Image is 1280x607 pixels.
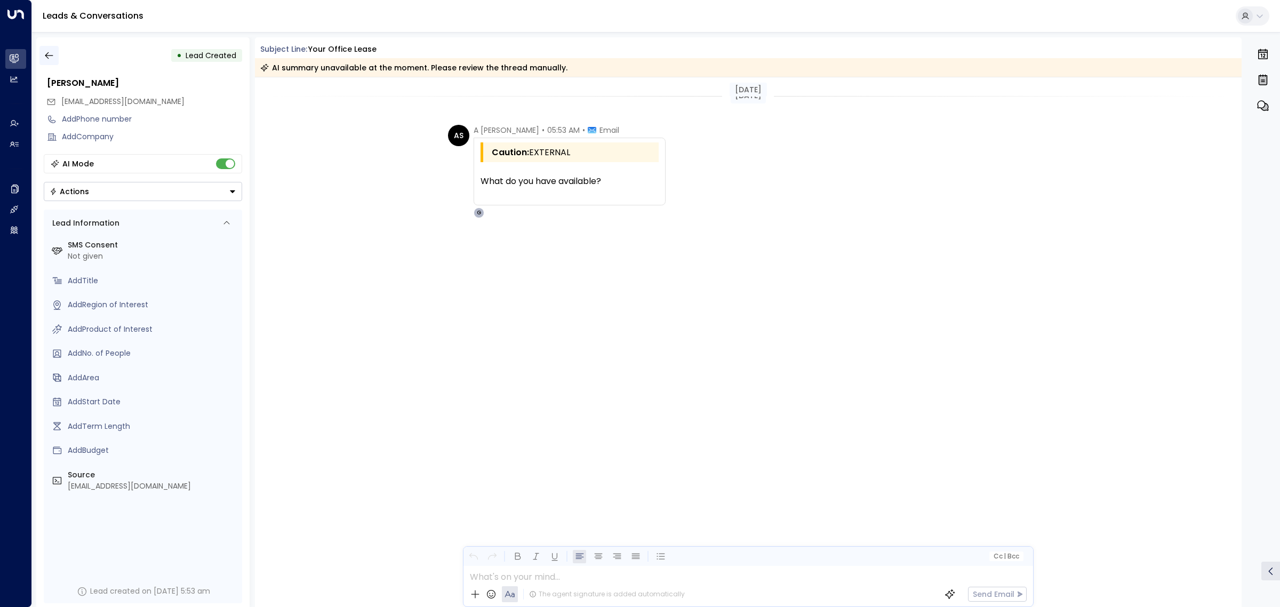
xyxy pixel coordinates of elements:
span: 05:53 AM [547,125,580,135]
a: Leads & Conversations [43,10,143,22]
div: AddCompany [62,131,242,142]
div: AddStart Date [68,396,238,408]
div: • [177,46,182,65]
button: Actions [44,182,242,201]
label: Source [68,469,238,481]
div: EXTERNAL [492,146,655,159]
div: AddArea [68,372,238,384]
div: AddNo. of People [68,348,238,359]
div: AddTerm Length [68,421,238,432]
div: [EMAIL_ADDRESS][DOMAIN_NAME] [68,481,238,492]
button: Cc|Bcc [989,552,1023,562]
span: • [582,125,585,135]
span: Email [599,125,619,135]
span: Subject Line: [260,44,307,54]
div: The agent signature is added automatically [529,589,685,599]
div: Lead Information [49,218,119,229]
div: G [474,207,484,218]
div: What do you have available? [481,175,659,188]
button: Undo [467,550,480,563]
span: • [542,125,545,135]
span: Lead Created [186,50,236,61]
div: Your office lease [308,44,377,55]
div: [PERSON_NAME] [47,77,242,90]
div: AS [448,125,469,146]
div: AddProduct of Interest [68,324,238,335]
span: Cc Bcc [993,553,1019,560]
div: AddTitle [68,275,238,286]
div: Button group with a nested menu [44,182,242,201]
span: A [PERSON_NAME] [474,125,539,135]
div: AI Mode [62,158,94,169]
span: asanghera121@hotmail.com [61,96,185,107]
div: AI summary unavailable at the moment. Please review the thread manually. [260,62,567,73]
div: AddBudget [68,445,238,456]
div: Lead created on [DATE] 5:53 am [90,586,210,597]
button: Redo [485,550,499,563]
div: AddPhone number [62,114,242,125]
label: SMS Consent [68,239,238,251]
div: Actions [50,187,89,196]
div: [DATE] [730,83,767,97]
span: | [1004,553,1006,560]
div: Not given [68,251,238,262]
span: [EMAIL_ADDRESS][DOMAIN_NAME] [61,96,185,107]
div: AddRegion of Interest [68,299,238,310]
span: Caution: [492,146,529,159]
